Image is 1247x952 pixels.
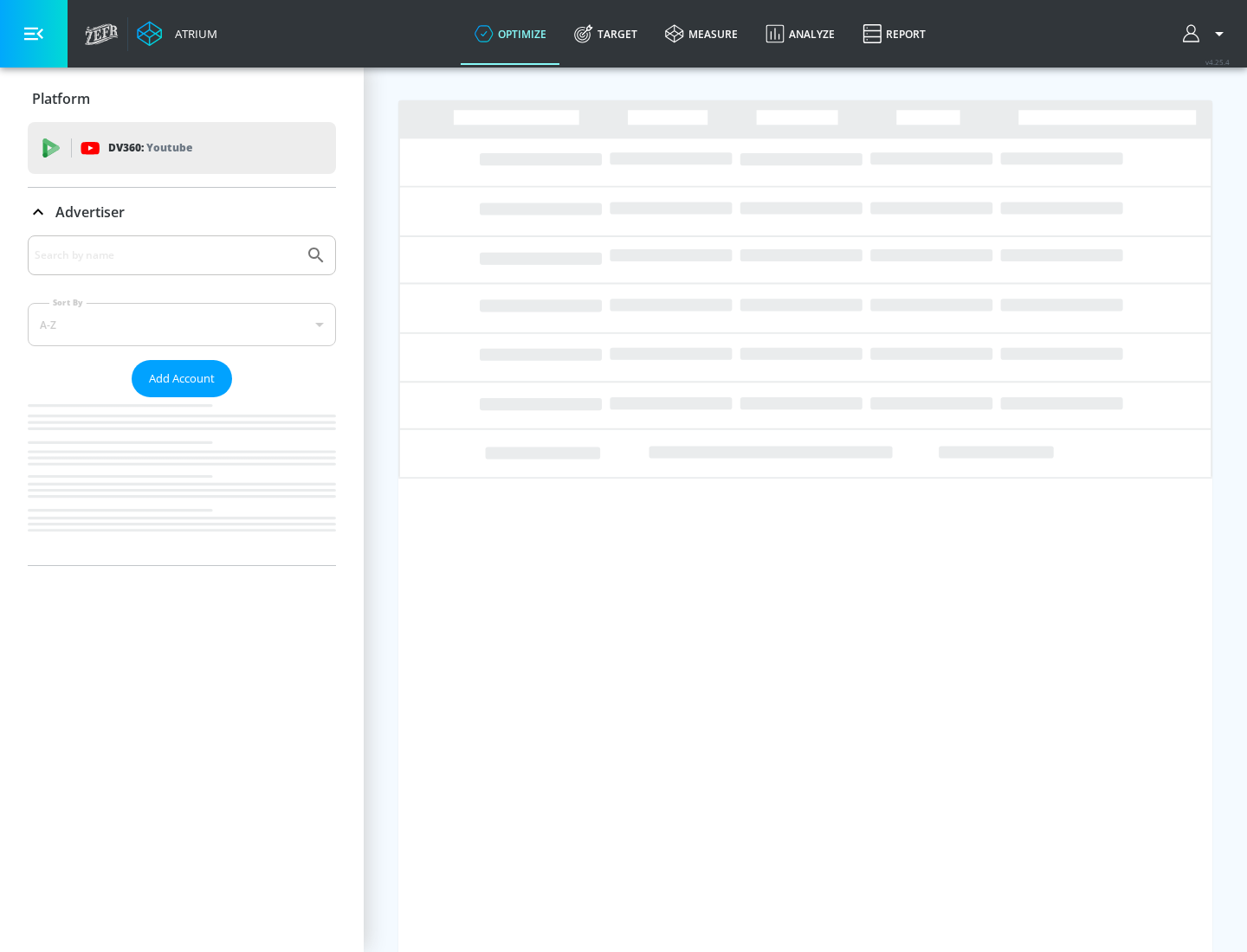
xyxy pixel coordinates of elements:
input: Search by name [35,244,297,267]
div: DV360: Youtube [28,122,336,174]
div: A-Z [28,303,336,346]
div: Advertiser [28,235,336,565]
a: Target [560,3,651,65]
div: Platform [28,74,336,123]
a: Report [849,3,940,65]
p: Youtube [146,138,192,157]
div: Atrium [168,26,217,42]
label: Sort By [49,297,87,308]
a: measure [651,3,752,65]
p: Advertiser [55,203,125,222]
a: Atrium [137,21,217,47]
span: Add Account [149,369,215,389]
a: optimize [461,3,560,65]
p: Platform [32,89,90,108]
a: Analyze [752,3,849,65]
div: Advertiser [28,188,336,236]
nav: list of Advertiser [28,397,336,565]
button: Add Account [132,360,232,397]
span: v 4.25.4 [1205,57,1230,67]
p: DV360: [108,138,192,158]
